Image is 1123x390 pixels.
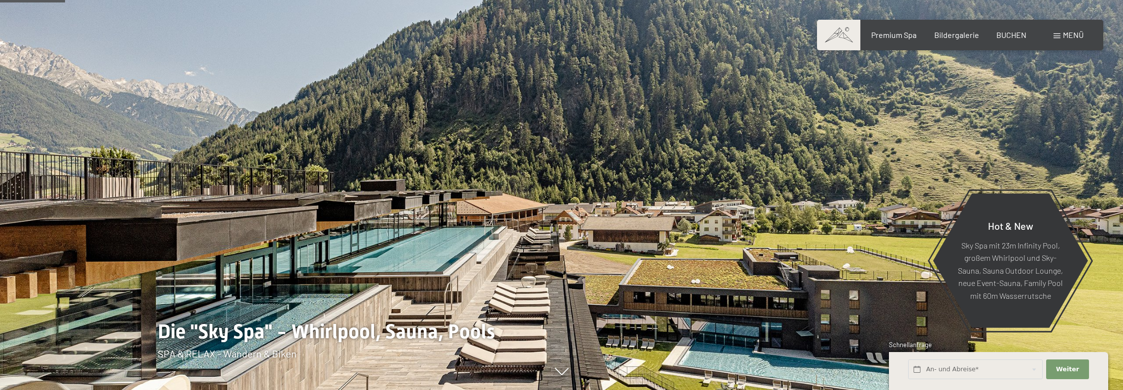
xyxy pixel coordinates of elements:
[934,30,979,39] a: Bildergalerie
[1056,365,1079,374] span: Weiter
[932,193,1089,328] a: Hot & New Sky Spa mit 23m Infinity Pool, großem Whirlpool und Sky-Sauna, Sauna Outdoor Lounge, ne...
[957,239,1064,302] p: Sky Spa mit 23m Infinity Pool, großem Whirlpool und Sky-Sauna, Sauna Outdoor Lounge, neue Event-S...
[1046,359,1089,380] button: Weiter
[996,30,1026,39] a: BUCHEN
[871,30,917,39] a: Premium Spa
[1063,30,1084,39] span: Menü
[889,341,932,349] span: Schnellanfrage
[988,219,1033,231] span: Hot & New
